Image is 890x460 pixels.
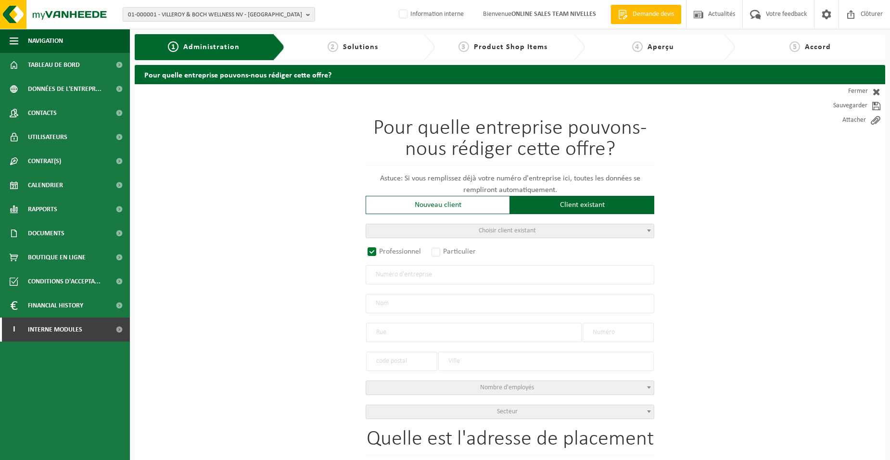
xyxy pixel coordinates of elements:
[28,197,57,221] span: Rapports
[430,245,479,258] label: Particulier
[343,43,378,51] span: Solutions
[632,41,643,52] span: 4
[789,41,800,52] span: 5
[128,8,302,22] span: 01-000001 - VILLEROY & BOCH WELLNESS NV - [GEOGRAPHIC_DATA]
[590,41,716,53] a: 4Aperçu
[366,323,582,342] input: Rue
[805,43,831,51] span: Accord
[799,84,885,99] a: Fermer
[366,196,510,214] div: Nouveau client
[366,245,424,258] label: Professionnel
[123,7,315,22] button: 01-000001 - VILLEROY & BOCH WELLNESS NV - [GEOGRAPHIC_DATA]
[28,269,101,294] span: Conditions d'accepta...
[397,7,464,22] label: Information interne
[183,43,240,51] span: Administration
[168,41,178,52] span: 1
[740,41,880,53] a: 5Accord
[474,43,547,51] span: Product Shop Items
[28,77,102,101] span: Données de l'entrepr...
[630,10,676,19] span: Demande devis
[28,318,82,342] span: Interne modules
[366,265,654,284] input: Numéro d'entreprise
[610,5,681,24] a: Demande devis
[328,41,338,52] span: 2
[28,294,83,318] span: Financial History
[480,384,534,391] span: Nombre d'employés
[142,41,266,53] a: 1Administration
[28,29,63,53] span: Navigation
[438,352,654,371] input: Ville
[10,318,18,342] span: I
[135,65,885,84] h2: Pour quelle entreprise pouvons-nous rédiger cette offre?
[366,294,654,313] input: Nom
[290,41,416,53] a: 2Solutions
[28,221,64,245] span: Documents
[28,149,61,173] span: Contrat(s)
[28,245,86,269] span: Boutique en ligne
[511,11,596,18] strong: ONLINE SALES TEAM NIVELLES
[28,125,67,149] span: Utilisateurs
[510,196,654,214] div: Client existant
[366,173,654,196] p: Astuce: Si vous remplissez déjà votre numéro d'entreprise ici, toutes les données se rempliront a...
[583,323,654,342] input: Numéro
[799,113,885,128] a: Attacher
[28,101,57,125] span: Contacts
[366,429,654,455] h1: Quelle est l'adresse de placement
[497,408,518,415] span: Secteur
[366,352,437,371] input: code postal
[479,227,536,234] span: Choisir client existant
[440,41,566,53] a: 3Product Shop Items
[366,118,654,166] h1: Pour quelle entreprise pouvons-nous rédiger cette offre?
[28,53,80,77] span: Tableau de bord
[28,173,63,197] span: Calendrier
[799,99,885,113] a: Sauvegarder
[648,43,674,51] span: Aperçu
[458,41,469,52] span: 3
